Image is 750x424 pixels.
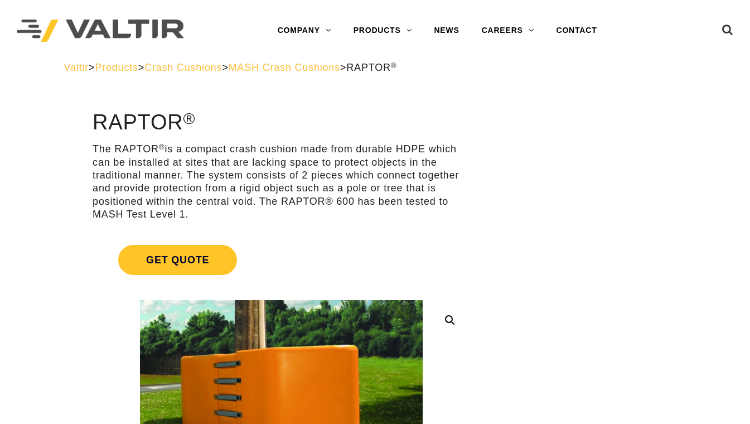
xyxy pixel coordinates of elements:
a: Products [95,62,138,73]
h1: RAPTOR [93,111,470,134]
a: 🔍 [440,310,460,330]
a: NEWS [423,20,470,42]
span: RAPTOR [346,62,396,73]
sup: ® [391,61,397,70]
a: COMPANY [267,20,342,42]
a: PRODUCTS [342,20,423,42]
a: MASH Crash Cushions [229,62,340,73]
a: CONTACT [545,20,608,42]
div: > > > > [64,61,686,74]
p: The RAPTOR is a compact crash cushion made from durable HDPE which can be installed at sites that... [93,143,470,221]
a: Get Quote [93,232,470,288]
a: Crash Cushions [144,62,222,73]
sup: ® [183,109,196,127]
a: Valtir [64,62,89,73]
a: CAREERS [471,20,545,42]
sup: ® [159,143,165,151]
span: Get Quote [118,245,237,275]
img: Valtir [17,20,184,42]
